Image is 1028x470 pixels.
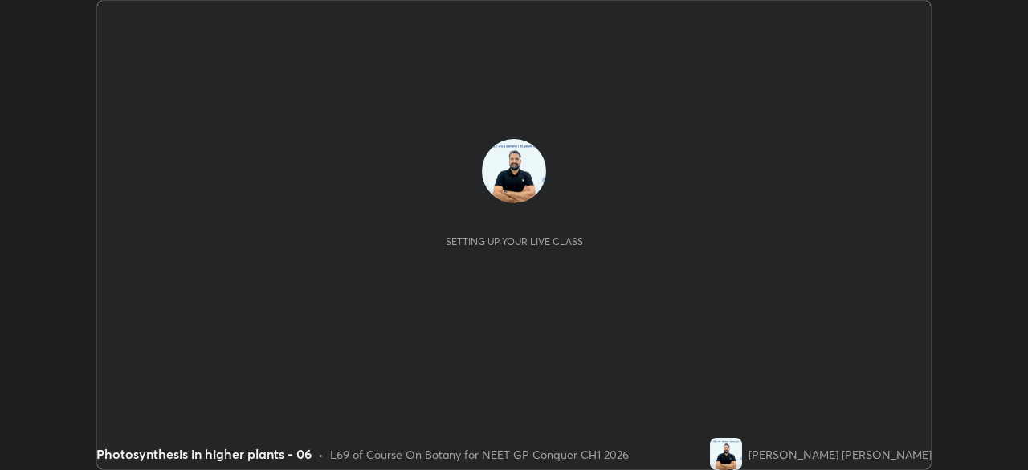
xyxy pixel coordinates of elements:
[446,235,583,247] div: Setting up your live class
[96,444,312,464] div: Photosynthesis in higher plants - 06
[330,446,629,463] div: L69 of Course On Botany for NEET GP Conquer CH1 2026
[749,446,932,463] div: [PERSON_NAME] [PERSON_NAME]
[318,446,324,463] div: •
[482,139,546,203] img: 11c413ee5bf54932a542f26ff398001b.jpg
[710,438,742,470] img: 11c413ee5bf54932a542f26ff398001b.jpg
